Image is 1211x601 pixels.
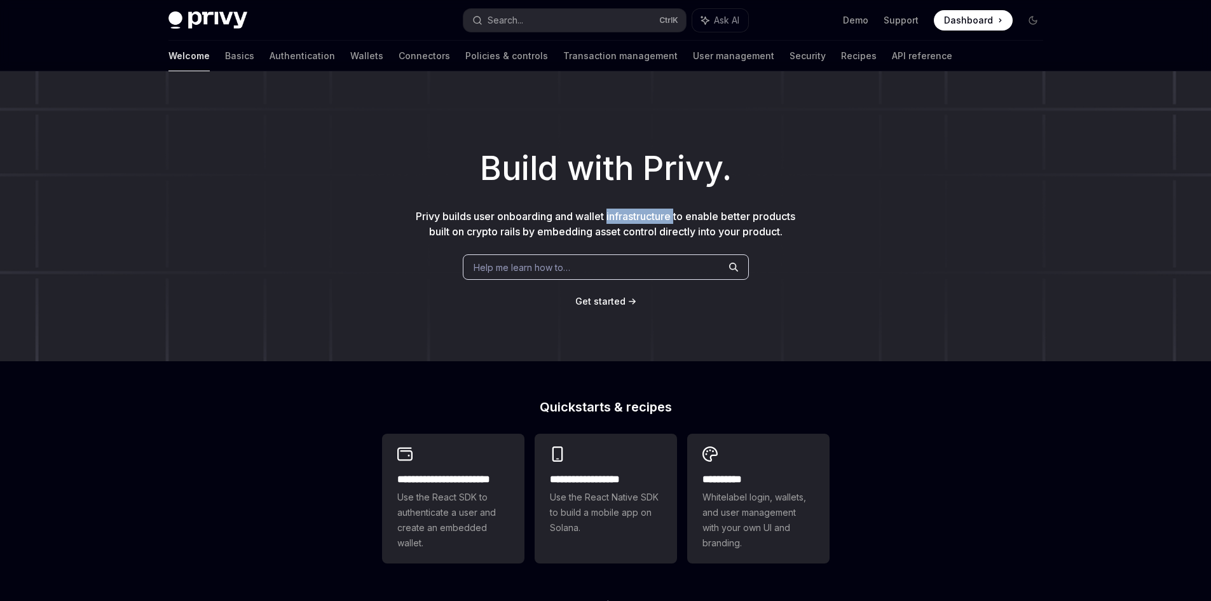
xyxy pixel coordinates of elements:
div: Search... [488,13,523,28]
a: Policies & controls [465,41,548,71]
button: Toggle dark mode [1023,10,1043,31]
button: Search...CtrlK [463,9,686,32]
a: Support [884,14,919,27]
a: Dashboard [934,10,1013,31]
span: Use the React SDK to authenticate a user and create an embedded wallet. [397,490,509,551]
a: Authentication [270,41,335,71]
img: dark logo [168,11,247,29]
a: **** *****Whitelabel login, wallets, and user management with your own UI and branding. [687,434,830,563]
a: Welcome [168,41,210,71]
span: Privy builds user onboarding and wallet infrastructure to enable better products built on crypto ... [416,210,795,238]
h2: Quickstarts & recipes [382,401,830,413]
span: Dashboard [944,14,993,27]
a: Demo [843,14,868,27]
h1: Build with Privy. [20,144,1191,193]
span: Ask AI [714,14,739,27]
span: Get started [575,296,626,307]
a: Get started [575,295,626,308]
a: Transaction management [563,41,678,71]
a: Security [790,41,826,71]
span: Use the React Native SDK to build a mobile app on Solana. [550,490,662,535]
a: Connectors [399,41,450,71]
a: Basics [225,41,254,71]
button: Ask AI [692,9,748,32]
a: API reference [892,41,952,71]
a: Recipes [841,41,877,71]
span: Whitelabel login, wallets, and user management with your own UI and branding. [702,490,814,551]
a: **** **** **** ***Use the React Native SDK to build a mobile app on Solana. [535,434,677,563]
a: User management [693,41,774,71]
a: Wallets [350,41,383,71]
span: Ctrl K [659,15,678,25]
span: Help me learn how to… [474,261,570,274]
